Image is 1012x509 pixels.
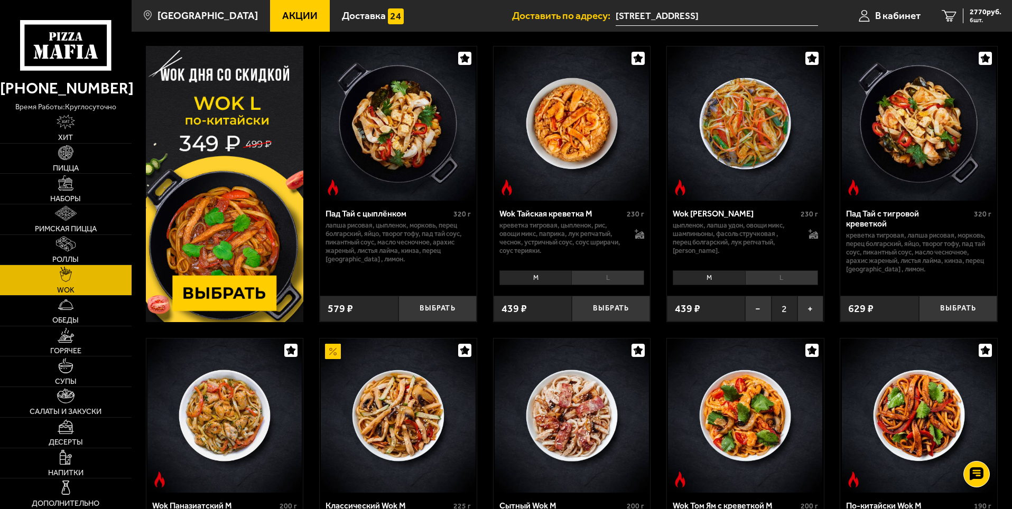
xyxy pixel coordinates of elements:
[673,270,745,285] li: M
[494,46,651,201] a: Острое блюдоWok Тайская креветка M
[840,338,997,493] a: Острое блюдоПо-китайски Wok M
[152,472,168,487] img: Острое блюдо
[50,347,81,354] span: Горячее
[745,270,818,285] li: L
[848,304,874,314] span: 629 ₽
[48,469,83,476] span: Напитки
[325,180,341,195] img: Острое блюдо
[320,46,477,201] a: Острое блюдоПад Тай с цыплёнком
[50,195,81,202] span: Наборы
[627,210,644,219] span: 230 г
[572,296,650,322] button: Выбрать
[30,408,101,415] span: Салаты и закуски
[147,338,302,493] img: Wok Паназиатский M
[320,338,477,493] a: АкционныйКлассический Wok M
[499,221,625,255] p: креветка тигровая, цыпленок, рис, овощи микс, паприка, лук репчатый, чеснок, устричный соус, соус...
[667,338,824,493] a: Острое блюдоWok Том Ям с креветкой M
[672,472,688,487] img: Острое блюдо
[398,296,477,322] button: Выбрать
[970,8,1001,16] span: 2770 руб.
[453,210,471,219] span: 320 г
[842,338,996,493] img: По-китайски Wok M
[325,344,341,360] img: Акционный
[49,438,83,446] span: Десерты
[842,46,996,201] img: Пад Тай с тигровой креветкой
[499,209,625,219] div: Wok Тайская креветка M
[840,46,997,201] a: Острое блюдоПад Тай с тигровой креветкой
[675,304,700,314] span: 439 ₽
[672,180,688,195] img: Острое блюдо
[146,338,303,493] a: Острое блюдоWok Паназиатский M
[35,225,97,232] span: Римская пицца
[673,221,798,255] p: цыпленок, лапша удон, овощи микс, шампиньоны, фасоль стручковая , перец болгарский, лук репчатый,...
[616,6,818,26] input: Ваш адрес доставки
[494,338,651,493] a: Сытный Wok M
[801,210,818,219] span: 230 г
[571,270,644,285] li: L
[974,210,991,219] span: 320 г
[667,46,824,201] a: Острое блюдоWok Карри М
[157,11,258,21] span: [GEOGRAPHIC_DATA]
[846,472,861,487] img: Острое блюдо
[668,46,822,201] img: Wok Карри М
[328,304,353,314] span: 579 ₽
[321,46,475,201] img: Пад Тай с цыплёнком
[502,304,527,314] span: 439 ₽
[57,286,75,294] span: WOK
[616,6,818,26] span: проспект Ветеранов, 133к2
[53,164,79,172] span: Пицца
[745,296,771,322] button: −
[32,499,99,507] span: Дополнительно
[846,180,861,195] img: Острое блюдо
[388,8,404,24] img: 15daf4d41897b9f0e9f617042186c801.svg
[326,209,451,219] div: Пад Тай с цыплёнком
[495,46,649,201] img: Wok Тайская креветка M
[512,11,616,21] span: Доставить по адресу:
[282,11,318,21] span: Акции
[673,209,798,219] div: Wok [PERSON_NAME]
[875,11,921,21] span: В кабинет
[52,256,79,263] span: Роллы
[58,134,73,141] span: Хит
[499,180,515,195] img: Острое блюдо
[919,296,997,322] button: Выбрать
[846,209,971,229] div: Пад Тай с тигровой креветкой
[668,338,822,493] img: Wok Том Ям с креветкой M
[772,296,797,322] span: 2
[342,11,386,21] span: Доставка
[970,17,1001,23] span: 6 шт.
[499,270,572,285] li: M
[52,316,79,324] span: Обеды
[495,338,649,493] img: Сытный Wok M
[797,296,823,322] button: +
[846,231,991,274] p: креветка тигровая, лапша рисовая, морковь, перец болгарский, яйцо, творог тофу, пад тай соус, пик...
[321,338,475,493] img: Классический Wok M
[55,378,77,385] span: Супы
[326,221,471,263] p: лапша рисовая, цыпленок, морковь, перец болгарский, яйцо, творог тофу, пад тай соус, пикантный со...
